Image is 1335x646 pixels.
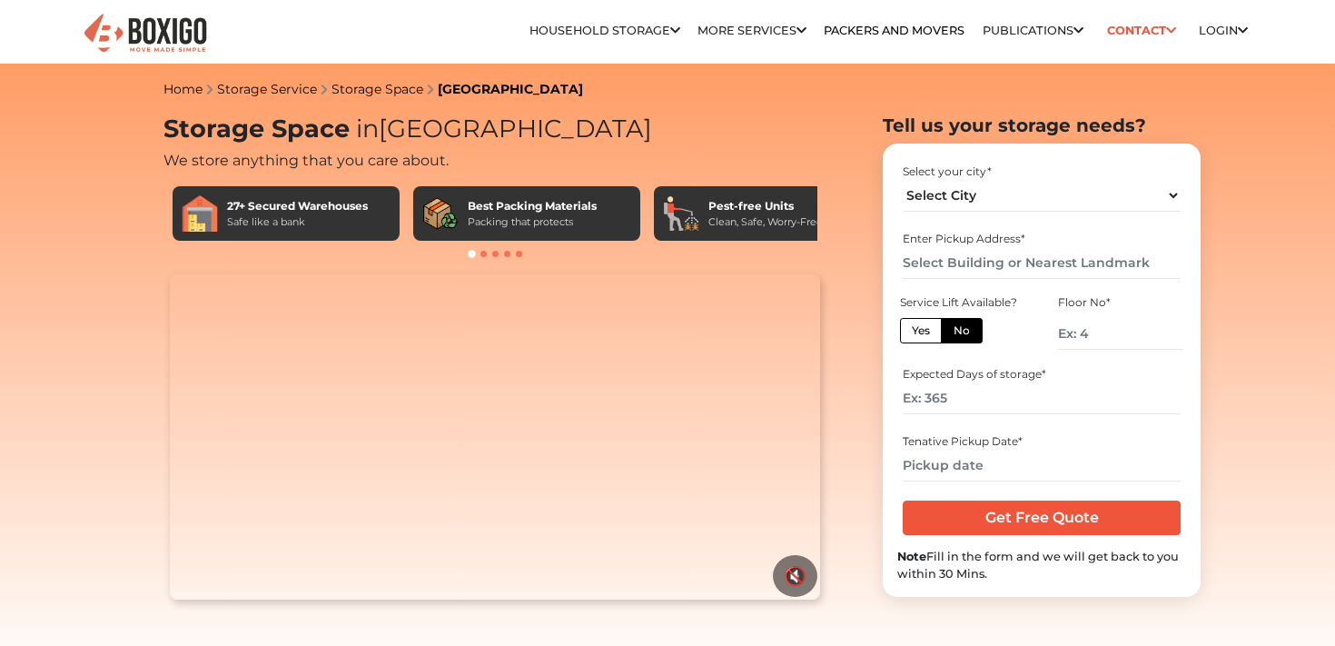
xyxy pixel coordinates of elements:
img: Best Packing Materials [422,195,459,232]
div: Clean, Safe, Worry-Free [708,214,823,230]
img: 27+ Secured Warehouses [182,195,218,232]
a: Login [1199,24,1248,37]
div: Pest-free Units [708,198,823,214]
div: Enter Pickup Address [903,231,1180,247]
div: Safe like a bank [227,214,368,230]
div: Best Packing Materials [468,198,597,214]
div: Fill in the form and we will get back to you within 30 Mins. [897,548,1186,582]
div: Packing that protects [468,214,597,230]
div: 27+ Secured Warehouses [227,198,368,214]
a: [GEOGRAPHIC_DATA] [438,81,583,97]
a: Home [163,81,203,97]
div: Service Lift Available? [900,294,1025,311]
span: We store anything that you care about. [163,152,449,169]
a: Packers and Movers [824,24,964,37]
img: Pest-free Units [663,195,699,232]
img: Boxigo [82,12,209,56]
b: Note [897,550,926,563]
label: No [941,318,983,343]
a: Household Storage [529,24,680,37]
input: Pickup date [903,450,1180,482]
span: [GEOGRAPHIC_DATA] [350,114,652,144]
input: Ex: 365 [903,383,1180,414]
label: Yes [900,318,942,343]
a: Publications [983,24,1083,37]
h2: Tell us your storage needs? [883,114,1201,136]
input: Select Building or Nearest Landmark [903,247,1180,279]
div: Select your city [903,164,1180,180]
a: Storage Service [217,81,317,97]
a: More services [697,24,806,37]
video: Your browser does not support the video tag. [170,274,819,600]
a: Contact [1101,16,1182,45]
a: Storage Space [331,81,423,97]
button: 🔇 [773,555,817,597]
div: Expected Days of storage [903,366,1180,383]
input: Ex: 4 [1058,318,1183,350]
input: Get Free Quote [903,501,1180,535]
div: Tenative Pickup Date [903,433,1180,450]
h1: Storage Space [163,114,826,144]
span: in [356,114,379,144]
div: Floor No [1058,294,1183,311]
